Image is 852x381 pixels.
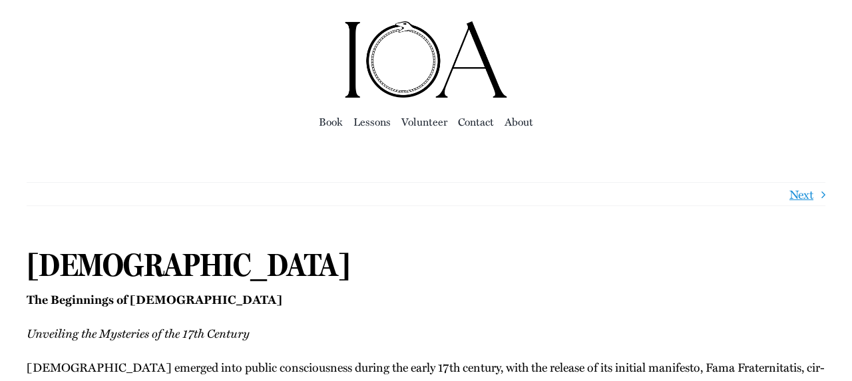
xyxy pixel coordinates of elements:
[27,291,282,308] strong: The Begin­nings of [DEMOGRAPHIC_DATA]
[319,112,343,131] a: Book
[27,100,825,142] nav: Main
[353,112,391,131] a: Lessons
[27,246,825,285] h1: [DEMOGRAPHIC_DATA]
[401,112,447,131] a: Vol­un­teer
[505,112,533,131] a: About
[343,20,509,100] img: Institute of Awakening
[789,183,813,205] a: Next
[27,324,250,342] em: Unveil­ing the Mys­ter­ies of the 17th Century
[458,112,494,131] a: Con­tact
[343,17,509,35] a: ioa-logo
